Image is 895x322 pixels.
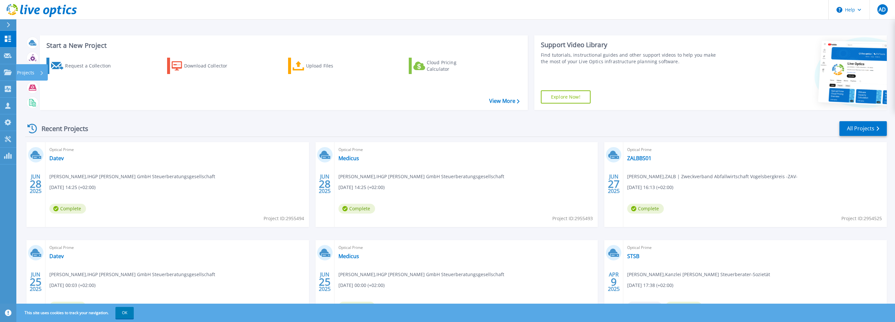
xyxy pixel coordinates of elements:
[30,181,42,187] span: 28
[17,64,34,81] p: Projects
[338,253,359,259] a: Medicus
[552,215,593,222] span: Project ID: 2955493
[49,184,95,191] span: [DATE] 14:25 (+02:00)
[541,90,591,104] a: Explore Now!
[627,244,883,251] span: Optical Prime
[338,302,375,312] span: Complete
[627,253,639,259] a: STSB
[49,204,86,214] span: Complete
[338,173,504,180] span: [PERSON_NAME] , IHGP [PERSON_NAME] GmbH Steuerberatungsgesellschaft
[627,173,798,180] span: [PERSON_NAME] , ZALB | Zweckverband Abfallwirtschaft Vogelsbergkreis -ZAV-
[409,58,482,74] a: Cloud Pricing Calculator
[839,121,887,136] a: All Projects
[338,146,594,153] span: Optical Prime
[665,302,702,312] span: Complete
[541,52,724,65] div: Find tutorials, instructional guides and other support videos to help you make the most of your L...
[184,59,236,72] div: Download Collector
[338,204,375,214] span: Complete
[115,307,134,319] button: OK
[427,59,479,72] div: Cloud Pricing Calculator
[318,270,331,294] div: JUN 2025
[49,271,215,278] span: [PERSON_NAME] , IHGP [PERSON_NAME] GmbH Steuerberatungsgesellschaft
[627,204,664,214] span: Complete
[338,271,504,278] span: [PERSON_NAME] , IHGP [PERSON_NAME] GmbH Steuerberatungsgesellschaft
[879,7,886,12] span: AD
[627,302,662,312] span: Archived
[608,270,620,294] div: APR 2025
[627,184,673,191] span: [DATE] 16:13 (+02:00)
[608,181,620,187] span: 27
[167,58,240,74] a: Download Collector
[338,155,359,161] a: Medicus
[29,270,42,294] div: JUN 2025
[65,59,117,72] div: Request a Collection
[49,155,64,161] a: Datev
[264,215,304,222] span: Project ID: 2955494
[318,172,331,196] div: JUN 2025
[30,279,42,285] span: 25
[29,172,42,196] div: JUN 2025
[319,279,331,285] span: 25
[25,121,97,137] div: Recent Projects
[489,98,520,104] a: View More
[49,282,95,289] span: [DATE] 00:03 (+02:00)
[49,253,64,259] a: Datev
[46,42,519,49] h3: Start a New Project
[841,215,882,222] span: Project ID: 2954525
[627,271,770,278] span: [PERSON_NAME] , Kanzlei [PERSON_NAME] Steuerberater-Sozietät
[608,172,620,196] div: JUN 2025
[338,282,385,289] span: [DATE] 00:00 (+02:00)
[627,155,651,161] a: ZALBBS01
[49,173,215,180] span: [PERSON_NAME] , IHGP [PERSON_NAME] GmbH Steuerberatungsgesellschaft
[18,307,134,319] span: This site uses cookies to track your navigation.
[627,282,673,289] span: [DATE] 17:38 (+02:00)
[46,58,119,74] a: Request a Collection
[541,41,724,49] div: Support Video Library
[611,279,617,285] span: 9
[306,59,358,72] div: Upload Files
[49,244,305,251] span: Optical Prime
[49,146,305,153] span: Optical Prime
[338,244,594,251] span: Optical Prime
[319,181,331,187] span: 28
[288,58,361,74] a: Upload Files
[627,146,883,153] span: Optical Prime
[49,302,86,312] span: Complete
[338,184,385,191] span: [DATE] 14:25 (+02:00)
